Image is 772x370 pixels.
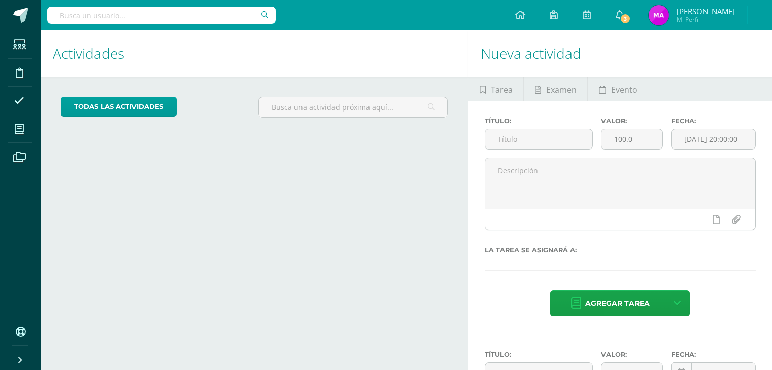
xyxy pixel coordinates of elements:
a: Tarea [468,77,523,101]
input: Busca un usuario... [47,7,276,24]
input: Busca una actividad próxima aquí... [259,97,447,117]
label: Fecha: [671,351,756,358]
span: Examen [546,78,577,102]
img: d38d545d000d83443fe3b2cf71a75394.png [649,5,669,25]
a: todas las Actividades [61,97,177,117]
h1: Actividades [53,30,456,77]
h1: Nueva actividad [481,30,760,77]
label: Valor: [601,351,663,358]
span: [PERSON_NAME] [677,6,735,16]
span: Evento [611,78,637,102]
a: Examen [524,77,587,101]
label: Título: [485,351,593,358]
label: Valor: [601,117,663,125]
input: Puntos máximos [601,129,662,149]
span: Tarea [491,78,513,102]
label: Título: [485,117,593,125]
label: La tarea se asignará a: [485,246,756,254]
a: Evento [588,77,648,101]
label: Fecha: [671,117,756,125]
span: Mi Perfil [677,15,735,24]
span: 3 [620,13,631,24]
input: Título [485,129,592,149]
span: Agregar tarea [585,291,650,316]
input: Fecha de entrega [672,129,755,149]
